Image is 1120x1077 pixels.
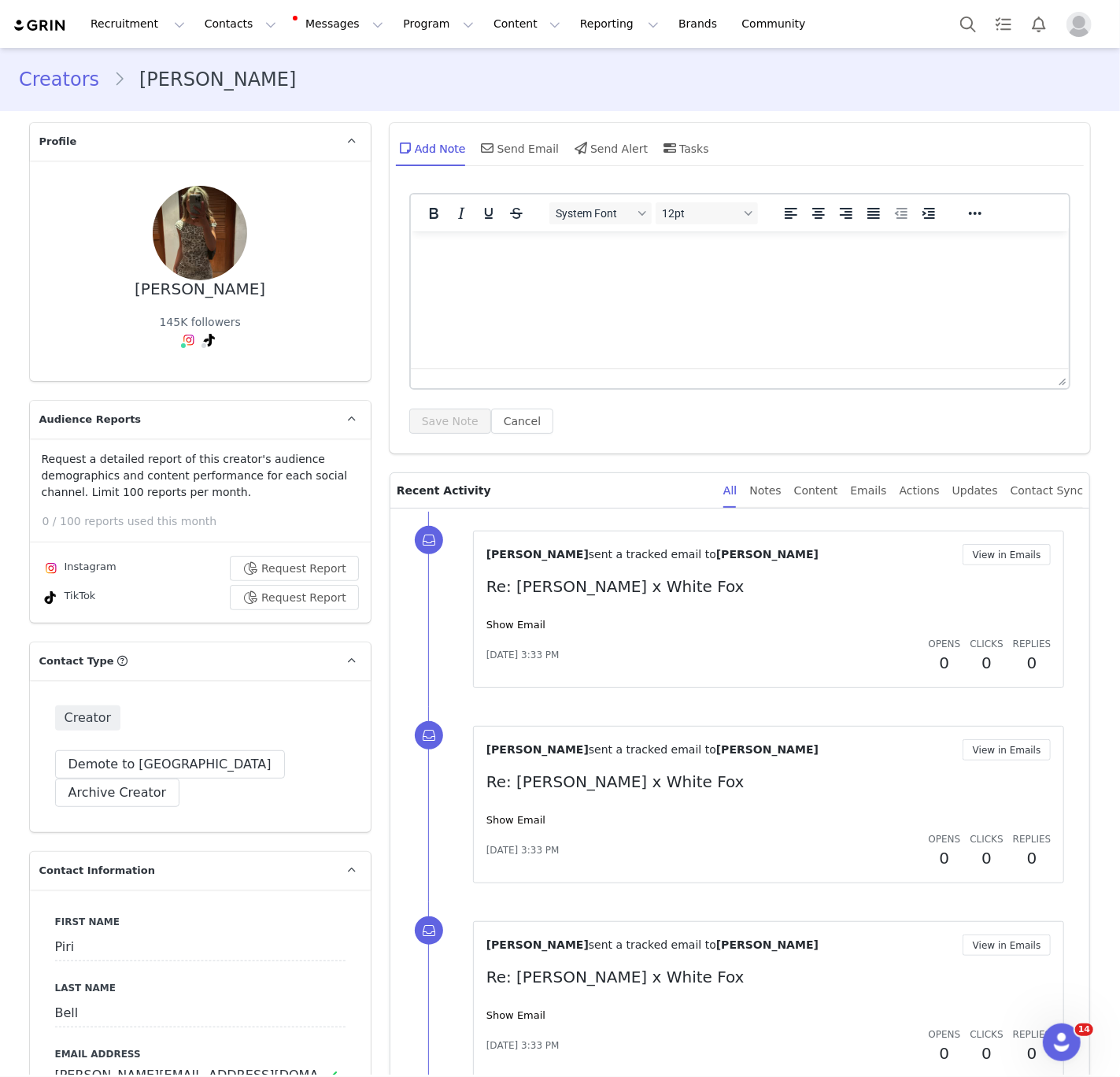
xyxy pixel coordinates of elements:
span: [PERSON_NAME] [716,548,819,561]
button: Demote to [GEOGRAPHIC_DATA] [55,750,285,779]
h2: 0 [970,846,1003,870]
div: 145K followers [160,314,241,331]
span: Contact Type [39,653,114,669]
span: sent a tracked email to [589,743,716,756]
img: grin logo [13,18,68,33]
button: Bold [420,202,447,224]
span: Clicks [970,638,1003,650]
p: Recent Activity [397,473,711,508]
p: 0 / 100 reports used this month [43,513,371,530]
img: placeholder-profile.jpg [1066,12,1092,37]
span: Contact Information [39,863,155,879]
span: [DATE] 3:33 PM [486,648,560,662]
button: View in Emails [963,935,1052,956]
span: [DATE] 3:33 PM [486,1038,560,1053]
label: First Name [55,915,346,929]
iframe: Rich Text Area [411,231,1070,368]
span: [PERSON_NAME] [486,548,589,561]
p: Request a detailed report of this creator's audience demographics and content performance for eac... [42,451,359,501]
button: Align right [833,202,859,224]
div: Tasks [660,129,709,167]
button: Profile [1057,12,1107,37]
span: [DATE] 3:33 PM [486,843,560,857]
div: Add Note [396,129,466,167]
span: Profile [39,134,77,150]
button: Request Report [230,556,359,581]
span: 14 [1075,1023,1093,1036]
div: Updates [952,473,998,509]
button: Align center [805,202,832,224]
button: Search [951,6,985,42]
button: Increase indent [915,202,942,224]
button: Fonts [549,202,652,224]
label: Last Name [55,981,346,995]
span: Opens [929,834,961,845]
button: View in Emails [963,739,1052,761]
span: Clicks [970,1029,1003,1040]
div: Notes [749,473,781,509]
a: Show Email [486,1009,545,1021]
img: instagram.svg [45,562,57,575]
span: Opens [929,638,961,650]
span: Audience Reports [39,412,142,427]
button: View in Emails [963,544,1052,565]
button: Italic [448,202,475,224]
h2: 0 [1013,651,1052,675]
a: Brands [669,6,731,42]
button: Recruitment [81,6,194,42]
button: Content [484,6,570,42]
h2: 0 [970,651,1003,675]
h2: 0 [1013,846,1052,870]
button: Strikethrough [503,202,530,224]
div: Send Email [479,129,560,167]
div: Actions [900,473,940,509]
h2: 0 [1013,1042,1052,1065]
button: Decrease indent [888,202,915,224]
p: Re: [PERSON_NAME] x White Fox [486,575,1052,598]
div: Content [794,473,838,509]
span: sent a tracked email to [589,548,716,561]
span: [PERSON_NAME] [716,938,819,951]
h2: 0 [929,651,961,675]
a: Community [733,6,822,42]
img: 4c9181cb-a96d-45af-a9cc-04d9513bfb9f.jpg [153,186,247,280]
span: [PERSON_NAME] [716,743,819,756]
button: Request Report [230,585,359,610]
button: Reveal or hide additional toolbar items [962,202,989,224]
div: Instagram [42,559,116,578]
button: Align left [778,202,804,224]
button: Justify [860,202,887,224]
button: Font sizes [656,202,758,224]
span: Clicks [970,834,1003,845]
button: Program [394,6,483,42]
button: Underline [475,202,502,224]
div: Press the Up and Down arrow keys to resize the editor. [1052,369,1069,388]
div: Send Alert [571,129,648,167]
span: Replies [1013,638,1052,650]
span: [PERSON_NAME] [486,743,589,756]
span: sent a tracked email to [589,938,716,951]
a: Show Email [486,814,545,826]
span: System Font [556,207,633,220]
span: Opens [929,1029,961,1040]
div: All [723,473,737,509]
div: Emails [851,473,887,509]
label: Email Address [55,1047,346,1061]
a: Show Email [486,619,545,631]
h2: 0 [970,1042,1003,1065]
button: Archive Creator [55,779,180,807]
a: Tasks [986,6,1021,42]
span: Creator [55,705,121,731]
h2: 0 [929,1042,961,1065]
p: Re: [PERSON_NAME] x White Fox [486,770,1052,794]
div: TikTok [42,588,96,607]
button: Reporting [571,6,668,42]
h2: 0 [929,846,961,870]
button: Messages [286,6,393,42]
div: [PERSON_NAME] [135,280,265,298]
span: 12pt [662,207,739,220]
a: Creators [19,65,113,94]
img: instagram.svg [183,334,195,346]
